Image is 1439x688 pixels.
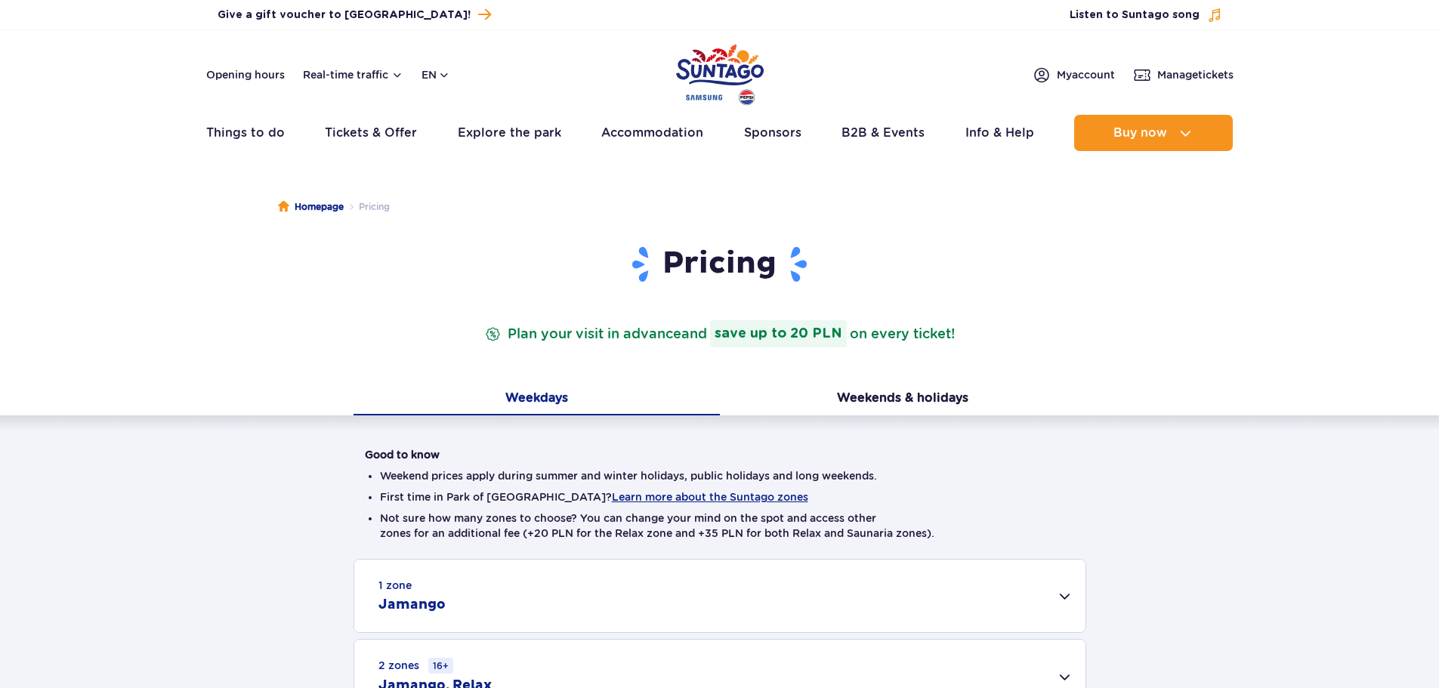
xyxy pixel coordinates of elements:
a: Managetickets [1133,66,1234,84]
span: Give a gift voucher to [GEOGRAPHIC_DATA]! [218,8,471,23]
a: Opening hours [206,67,285,82]
li: Not sure how many zones to choose? You can change your mind on the spot and access other zones fo... [380,511,1060,541]
strong: Good to know [365,449,440,461]
small: 1 zone [378,578,412,593]
button: Real-time traffic [303,69,403,81]
button: en [422,67,450,82]
span: Manage tickets [1157,67,1234,82]
button: Buy now [1074,115,1233,151]
a: Myaccount [1033,66,1115,84]
li: Pricing [344,199,390,214]
a: Sponsors [744,115,801,151]
button: Listen to Suntago song [1070,8,1222,23]
p: Plan your visit in advance on every ticket! [482,320,958,347]
span: My account [1057,67,1115,82]
a: Homepage [278,199,344,214]
a: Give a gift voucher to [GEOGRAPHIC_DATA]! [218,5,491,25]
a: Tickets & Offer [325,115,417,151]
a: B2B & Events [841,115,925,151]
h2: Jamango [378,596,446,614]
strong: save up to 20 PLN [710,320,847,347]
button: Weekends & holidays [720,384,1086,415]
a: Park of Poland [676,38,764,107]
a: Explore the park [458,115,561,151]
a: Things to do [206,115,285,151]
a: Accommodation [601,115,703,151]
button: Learn more about the Suntago zones [612,491,808,503]
small: 16+ [428,658,453,674]
li: First time in Park of [GEOGRAPHIC_DATA]? [380,489,1060,504]
span: Buy now [1113,126,1167,140]
li: Weekend prices apply during summer and winter holidays, public holidays and long weekends. [380,468,1060,483]
small: 2 zones [378,658,453,674]
a: Info & Help [965,115,1034,151]
h1: Pricing [365,245,1075,284]
button: Weekdays [354,384,720,415]
span: Listen to Suntago song [1070,8,1200,23]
